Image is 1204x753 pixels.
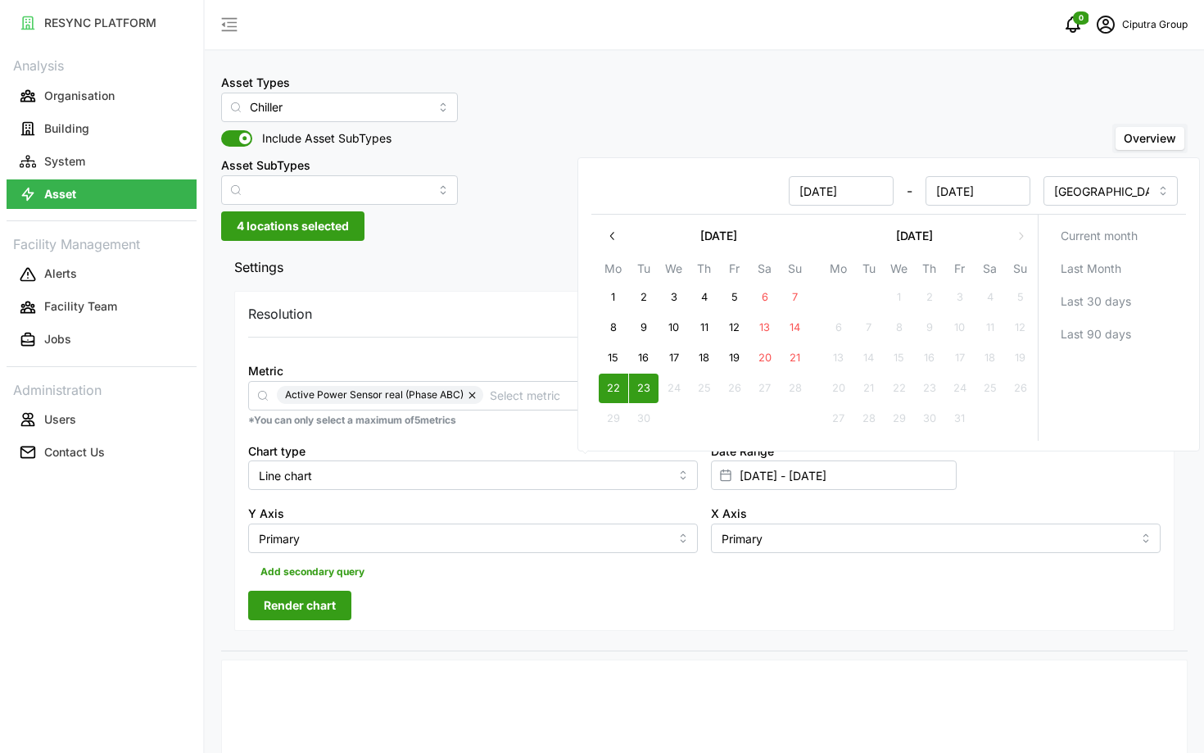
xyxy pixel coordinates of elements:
[1061,288,1131,315] span: Last 30 days
[7,147,197,176] button: System
[7,405,197,434] button: Users
[598,259,628,283] th: Mo
[44,265,77,282] p: Alerts
[7,145,197,178] a: System
[599,313,628,342] button: 8 September 2025
[1006,343,1035,373] button: 19 October 2025
[264,592,336,619] span: Render chart
[975,283,1005,312] button: 4 October 2025
[7,112,197,145] a: Building
[750,374,780,403] button: 27 September 2025
[490,386,1132,404] input: Select metric
[944,259,975,283] th: Fr
[7,81,197,111] button: Organisation
[44,15,156,31] p: RESYNC PLATFORM
[781,343,810,373] button: 21 September 2025
[629,343,659,373] button: 16 September 2025
[1122,17,1188,33] p: Ciputra Group
[853,259,884,283] th: Tu
[781,313,810,342] button: 14 September 2025
[885,343,914,373] button: 15 October 2025
[221,211,364,241] button: 4 locations selected
[629,283,659,312] button: 2 September 2025
[7,324,197,356] a: Jobs
[1006,374,1035,403] button: 26 October 2025
[854,343,884,373] button: 14 October 2025
[1061,222,1138,250] span: Current month
[719,259,749,283] th: Fr
[248,524,698,553] input: Select Y axis
[1006,283,1035,312] button: 5 October 2025
[1006,313,1035,342] button: 12 October 2025
[915,313,944,342] button: 9 October 2025
[44,120,89,137] p: Building
[237,212,349,240] span: 4 locations selected
[1005,259,1035,283] th: Su
[7,293,197,322] button: Facility Team
[690,283,719,312] button: 4 September 2025
[854,374,884,403] button: 21 October 2025
[628,259,659,283] th: Tu
[824,404,853,433] button: 27 October 2025
[885,313,914,342] button: 8 October 2025
[7,8,197,38] button: RESYNC PLATFORM
[1079,12,1084,24] span: 0
[711,524,1161,553] input: Select X axis
[221,287,1188,651] div: Settings
[854,404,884,433] button: 28 October 2025
[1061,320,1131,348] span: Last 90 days
[824,374,853,403] button: 20 October 2025
[659,283,689,312] button: 3 September 2025
[1089,8,1122,41] button: schedule
[1057,8,1089,41] button: notifications
[248,591,351,620] button: Render chart
[577,157,1200,451] div: Select date range
[915,343,944,373] button: 16 October 2025
[7,436,197,469] a: Contact Us
[690,313,719,342] button: 11 September 2025
[750,283,780,312] button: 6 September 2025
[750,343,780,373] button: 20 September 2025
[750,313,780,342] button: 13 September 2025
[7,260,197,289] button: Alerts
[1045,320,1180,349] button: Last 90 days
[914,259,944,283] th: Th
[720,343,749,373] button: 19 September 2025
[945,374,975,403] button: 24 October 2025
[44,411,76,428] p: Users
[7,291,197,324] a: Facility Team
[248,442,306,460] label: Chart type
[7,258,197,291] a: Alerts
[248,505,284,523] label: Y Axis
[7,79,197,112] a: Organisation
[248,304,312,324] p: Resolution
[248,414,1161,428] p: *You can only select a maximum of 5 metrics
[1061,255,1121,283] span: Last Month
[689,259,719,283] th: Th
[975,313,1005,342] button: 11 October 2025
[248,460,698,490] input: Select chart type
[7,377,197,401] p: Administration
[1045,254,1180,284] button: Last Month
[44,331,71,347] p: Jobs
[44,444,105,460] p: Contact Us
[885,404,914,433] button: 29 October 2025
[720,283,749,312] button: 5 September 2025
[824,313,853,342] button: 6 October 2025
[945,343,975,373] button: 17 October 2025
[7,7,197,39] a: RESYNC PLATFORM
[627,221,810,251] button: [DATE]
[221,247,1188,288] button: Settings
[884,259,914,283] th: We
[711,505,747,523] label: X Axis
[248,362,283,380] label: Metric
[252,130,392,147] span: Include Asset SubTypes
[885,283,914,312] button: 1 October 2025
[915,404,944,433] button: 30 October 2025
[44,88,115,104] p: Organisation
[690,343,719,373] button: 18 September 2025
[854,313,884,342] button: 7 October 2025
[1045,221,1180,251] button: Current month
[975,374,1005,403] button: 25 October 2025
[7,114,197,143] button: Building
